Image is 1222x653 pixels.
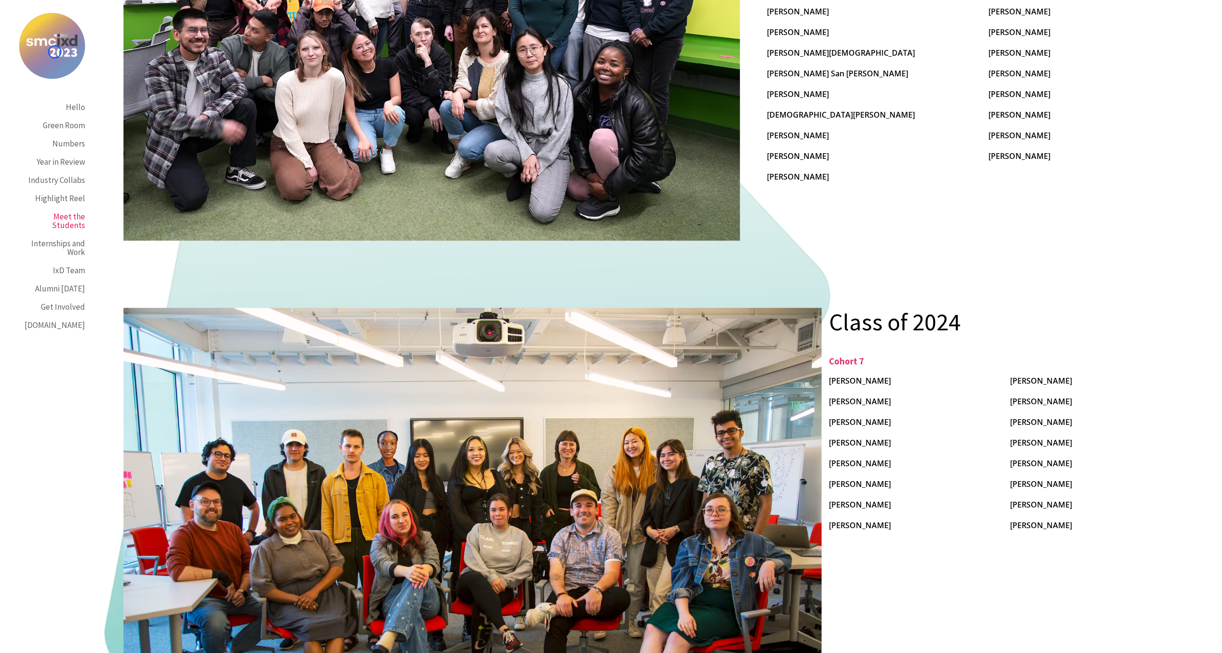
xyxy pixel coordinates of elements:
a: [PERSON_NAME] [767,150,829,163]
a: [PERSON_NAME] [1010,519,1072,532]
a: Industry Collabs [28,171,85,189]
a: [PERSON_NAME] [989,129,1051,142]
div: Hello [66,103,85,111]
a: [PERSON_NAME] [1010,457,1072,470]
a: IxD Team [53,261,85,279]
a: Green Room [43,116,85,134]
a: [PERSON_NAME] [767,170,829,183]
a: Internships and Work [19,234,85,261]
a: Get Involved [41,298,85,316]
a: [PERSON_NAME] [829,395,891,408]
div: [DOMAIN_NAME] [25,321,85,329]
div: Alumni [DATE] [35,284,85,293]
a: [PERSON_NAME] [829,457,891,470]
div: Industry Collabs [28,176,85,184]
a: [PERSON_NAME] [829,375,891,387]
a: [PERSON_NAME] [1010,478,1072,491]
a: Year in Review [37,153,85,171]
a: [PERSON_NAME] [1010,498,1072,511]
a: [PERSON_NAME] [989,26,1051,39]
a: [PERSON_NAME] [989,109,1051,121]
a: [PERSON_NAME][DEMOGRAPHIC_DATA] [767,47,915,60]
a: Numbers [52,134,85,153]
h5: Cohort 7 [829,356,1203,367]
div: Numbers [52,139,85,148]
a: [PERSON_NAME] San [PERSON_NAME] [767,67,908,80]
a: [PERSON_NAME] [989,67,1051,80]
a: [DOMAIN_NAME] [25,316,85,334]
div: IxD Team [53,266,85,275]
h4: Class of 2024 [829,308,1203,337]
a: [PERSON_NAME] [829,478,891,491]
div: Highlight Reel [35,194,85,203]
a: [PERSON_NAME] [989,88,1051,101]
a: [PERSON_NAME] [829,498,891,511]
div: Meet the Students [19,212,85,230]
a: Alumni [DATE] [35,279,85,298]
a: [PERSON_NAME] [1010,436,1072,449]
a: [PERSON_NAME] [989,150,1051,163]
a: [PERSON_NAME] [829,519,891,532]
a: [PERSON_NAME] [1010,416,1072,429]
a: [PERSON_NAME] [767,26,829,39]
a: [PERSON_NAME] [829,416,891,429]
a: [PERSON_NAME] [1010,395,1072,408]
a: [PERSON_NAME] [767,5,829,18]
a: Hello [66,98,85,116]
div: Year in Review [37,157,85,166]
a: [PERSON_NAME] [767,88,829,101]
div: Green Room [43,121,85,130]
a: [PERSON_NAME] [767,129,829,142]
div: Internships and Work [19,239,85,256]
a: [DEMOGRAPHIC_DATA][PERSON_NAME] [767,109,915,121]
a: [PERSON_NAME] [829,436,891,449]
a: [PERSON_NAME] [1010,375,1072,387]
a: [PERSON_NAME] [989,5,1051,18]
a: Meet the Students [19,207,85,234]
div: Get Involved [41,302,85,311]
a: Highlight Reel [35,189,85,207]
a: [PERSON_NAME] [989,47,1051,60]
